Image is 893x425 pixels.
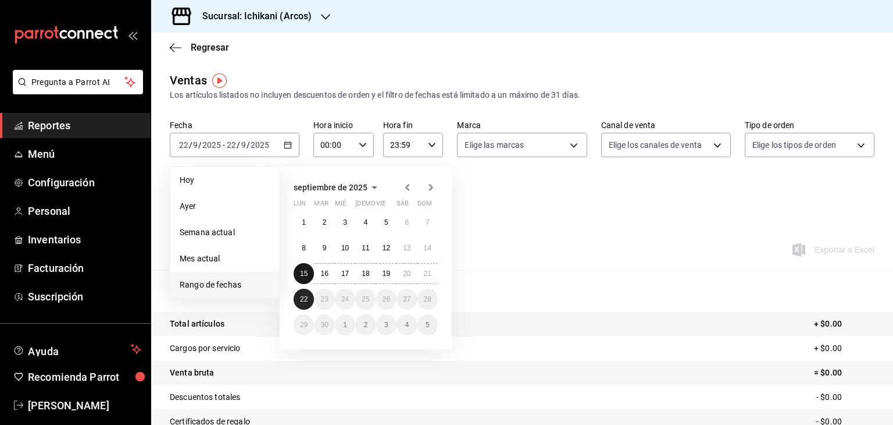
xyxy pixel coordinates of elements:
[397,263,417,284] button: 20 de septiembre de 2025
[28,146,141,162] span: Menú
[13,70,143,94] button: Pregunta a Parrot AI
[403,295,410,303] abbr: 27 de septiembre de 2025
[424,295,431,303] abbr: 28 de septiembre de 2025
[355,314,376,335] button: 2 de octubre de 2025
[320,295,328,303] abbr: 23 de septiembre de 2025
[341,244,349,252] abbr: 10 de septiembre de 2025
[424,244,431,252] abbr: 14 de septiembre de 2025
[170,342,241,355] p: Cargos por servicio
[28,289,141,304] span: Suscripción
[320,270,328,278] abbr: 16 de septiembre de 2025
[294,289,314,310] button: 22 de septiembre de 2025
[343,218,347,226] abbr: 3 de septiembre de 2025
[335,314,355,335] button: 1 de octubre de 2025
[28,175,141,190] span: Configuración
[28,342,126,356] span: Ayuda
[341,295,349,303] abbr: 24 de septiembre de 2025
[355,289,376,310] button: 25 de septiembre de 2025
[314,212,334,233] button: 2 de septiembre de 2025
[424,270,431,278] abbr: 21 de septiembre de 2025
[170,367,214,379] p: Venta bruta
[28,398,141,413] span: [PERSON_NAME]
[383,295,390,303] abbr: 26 de septiembre de 2025
[362,244,369,252] abbr: 11 de septiembre de 2025
[814,342,874,355] p: + $0.00
[752,139,836,151] span: Elige los tipos de orden
[609,139,702,151] span: Elige los canales de venta
[294,180,381,194] button: septiembre de 2025
[300,270,308,278] abbr: 15 de septiembre de 2025
[364,321,368,329] abbr: 2 de octubre de 2025
[814,367,874,379] p: = $0.00
[362,270,369,278] abbr: 18 de septiembre de 2025
[335,289,355,310] button: 24 de septiembre de 2025
[28,260,141,276] span: Facturación
[300,321,308,329] abbr: 29 de septiembre de 2025
[170,72,207,89] div: Ventas
[8,84,143,97] a: Pregunta a Parrot AI
[170,42,229,53] button: Regresar
[189,140,192,150] span: /
[376,212,397,233] button: 5 de septiembre de 2025
[193,9,312,23] h3: Sucursal: Ichikani (Arcos)
[180,253,270,265] span: Mes actual
[417,263,438,284] button: 21 de septiembre de 2025
[323,244,327,252] abbr: 9 de septiembre de 2025
[294,212,314,233] button: 1 de septiembre de 2025
[417,314,438,335] button: 5 de octubre de 2025
[383,121,444,129] label: Hora fin
[202,140,222,150] input: ----
[397,200,409,212] abbr: sábado
[28,118,141,133] span: Reportes
[212,73,227,88] img: Tooltip marker
[417,212,438,233] button: 7 de septiembre de 2025
[376,314,397,335] button: 3 de octubre de 2025
[237,140,240,150] span: /
[403,244,410,252] abbr: 13 de septiembre de 2025
[294,314,314,335] button: 29 de septiembre de 2025
[192,140,198,150] input: --
[397,238,417,258] button: 13 de septiembre de 2025
[198,140,202,150] span: /
[294,263,314,284] button: 15 de septiembre de 2025
[180,279,270,291] span: Rango de fechas
[384,218,388,226] abbr: 5 de septiembre de 2025
[247,140,250,150] span: /
[397,314,417,335] button: 4 de octubre de 2025
[28,232,141,247] span: Inventarios
[302,218,306,226] abbr: 1 de septiembre de 2025
[343,321,347,329] abbr: 1 de octubre de 2025
[355,212,376,233] button: 4 de septiembre de 2025
[314,238,334,258] button: 9 de septiembre de 2025
[384,321,388,329] abbr: 3 de octubre de 2025
[376,238,397,258] button: 12 de septiembre de 2025
[417,289,438,310] button: 28 de septiembre de 2025
[383,244,390,252] abbr: 12 de septiembre de 2025
[28,203,141,219] span: Personal
[397,212,417,233] button: 6 de septiembre de 2025
[323,218,327,226] abbr: 2 de septiembre de 2025
[376,200,385,212] abbr: viernes
[417,238,438,258] button: 14 de septiembre de 2025
[355,263,376,284] button: 18 de septiembre de 2025
[457,121,587,129] label: Marca
[170,318,224,330] p: Total artículos
[397,289,417,310] button: 27 de septiembre de 2025
[294,183,367,192] span: septiembre de 2025
[355,238,376,258] button: 11 de septiembre de 2025
[426,321,430,329] abbr: 5 de octubre de 2025
[31,76,125,88] span: Pregunta a Parrot AI
[341,270,349,278] abbr: 17 de septiembre de 2025
[314,200,328,212] abbr: martes
[128,30,137,40] button: open_drawer_menu
[465,139,524,151] span: Elige las marcas
[426,218,430,226] abbr: 7 de septiembre de 2025
[170,89,874,101] div: Los artículos listados no incluyen descuentos de orden y el filtro de fechas está limitado a un m...
[223,140,225,150] span: -
[170,391,240,403] p: Descuentos totales
[226,140,237,150] input: --
[180,174,270,186] span: Hoy
[383,270,390,278] abbr: 19 de septiembre de 2025
[294,238,314,258] button: 8 de septiembre de 2025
